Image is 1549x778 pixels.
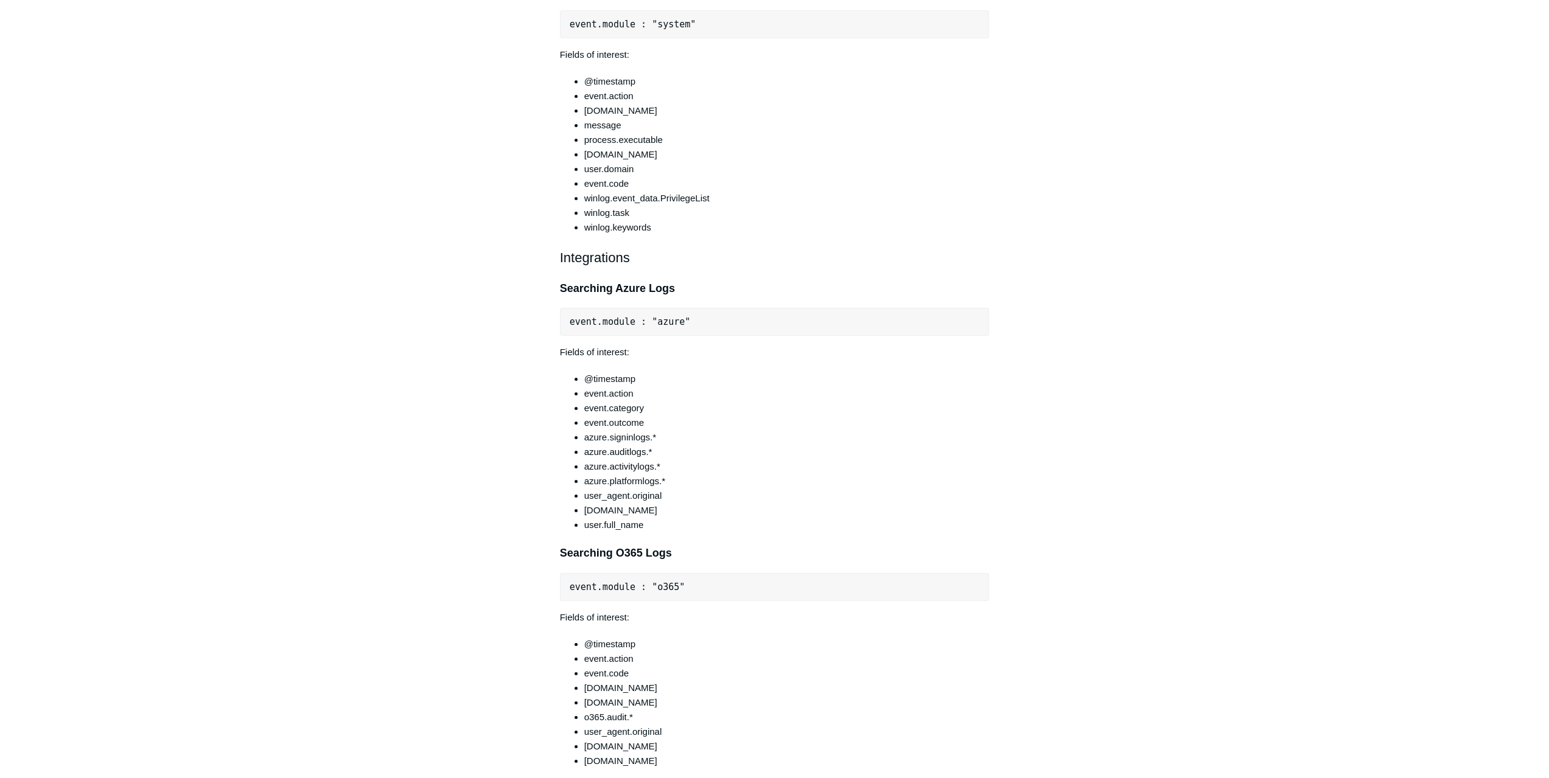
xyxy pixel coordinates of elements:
[584,518,990,532] li: user.full_name
[584,445,990,459] li: azure.auditlogs.*
[584,147,990,162] li: [DOMAIN_NAME]
[584,666,990,681] li: event.code
[584,739,990,754] li: [DOMAIN_NAME]
[584,206,990,220] li: winlog.task
[584,74,990,89] li: @timestamp
[560,247,990,268] h2: Integrations
[584,474,990,488] li: azure.platformlogs.*
[584,103,990,118] li: [DOMAIN_NAME]
[584,176,990,191] li: event.code
[560,10,990,38] pre: event.module : "system"
[584,488,990,503] li: user_agent.original
[560,308,990,336] pre: event.module : "azure"
[584,681,990,695] li: [DOMAIN_NAME]
[584,162,990,176] li: user.domain
[560,47,990,62] p: Fields of interest:
[584,754,990,768] li: [DOMAIN_NAME]
[584,386,990,401] li: event.action
[584,89,990,103] li: event.action
[560,280,990,297] h3: Searching Azure Logs
[584,401,990,415] li: event.category
[560,610,990,625] p: Fields of interest:
[584,459,990,474] li: azure.activitylogs.*
[584,430,990,445] li: azure.signinlogs.*
[584,191,990,206] li: winlog.event_data.PrivilegeList
[584,415,990,430] li: event.outcome
[584,651,990,666] li: event.action
[560,345,990,359] p: Fields of interest:
[584,710,990,724] li: o365.audit.*
[584,503,990,518] li: [DOMAIN_NAME]
[584,637,990,651] li: @timestamp
[584,724,990,739] li: user_agent.original
[584,220,990,235] li: winlog.keywords
[584,118,990,133] li: message
[584,695,990,710] li: [DOMAIN_NAME]
[560,544,990,562] h3: Searching O365 Logs
[584,372,990,386] li: @timestamp
[584,133,990,147] li: process.executable
[560,573,990,601] pre: event.module : "o365"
